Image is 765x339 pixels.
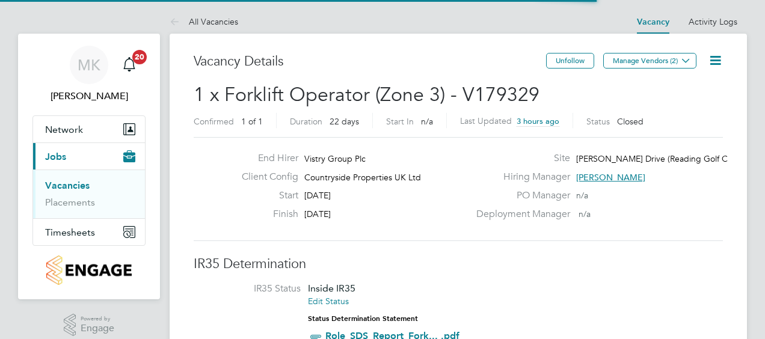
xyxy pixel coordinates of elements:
span: [PERSON_NAME] [576,172,645,183]
span: n/a [421,116,433,127]
span: [DATE] [304,209,331,219]
span: 22 days [330,116,359,127]
a: Edit Status [308,296,349,307]
a: Powered byEngage [64,314,115,337]
span: [DATE] [304,190,331,201]
label: Confirmed [194,116,234,127]
span: 3 hours ago [517,116,559,126]
button: Jobs [33,143,145,169]
div: Jobs [33,169,145,218]
nav: Main navigation [18,34,160,299]
span: [PERSON_NAME] Drive (Reading Golf Cl… [576,153,738,164]
button: Timesheets [33,219,145,245]
a: MK[PERSON_NAME] [32,46,146,103]
button: Unfollow [546,53,594,69]
span: Closed [617,116,644,127]
label: Duration [290,116,322,127]
label: IR35 Status [206,282,301,295]
label: Start [232,189,298,202]
label: Status [586,116,610,127]
label: Site [469,152,570,165]
span: Vistry Group Plc [304,153,366,164]
label: Last Updated [460,115,512,126]
img: countryside-properties-logo-retina.png [46,255,131,285]
span: Network [45,124,83,135]
span: Mike Kord [32,89,146,103]
label: Deployment Manager [469,208,570,221]
span: Powered by [81,314,114,324]
a: Vacancy [637,17,669,27]
span: Countryside Properties UK Ltd [304,172,421,183]
a: All Vacancies [170,16,238,27]
a: Go to home page [32,255,146,285]
span: Jobs [45,151,66,162]
span: Inside IR35 [308,282,355,294]
a: Vacancies [45,180,90,191]
a: Placements [45,197,95,208]
strong: Status Determination Statement [308,314,418,323]
span: Engage [81,323,114,334]
span: n/a [579,209,591,219]
label: PO Manager [469,189,570,202]
label: Client Config [232,171,298,183]
a: 20 [117,46,141,84]
label: Finish [232,208,298,221]
span: 1 x Forklift Operator (Zone 3) - V179329 [194,83,539,106]
label: End Hirer [232,152,298,165]
button: Network [33,116,145,142]
a: Activity Logs [689,16,737,27]
label: Hiring Manager [469,171,570,183]
h3: IR35 Determination [194,255,723,273]
span: 1 of 1 [241,116,263,127]
label: Start In [386,116,414,127]
span: n/a [576,190,588,201]
span: MK [78,57,100,73]
span: Timesheets [45,227,95,238]
h3: Vacancy Details [194,53,546,70]
span: 20 [132,50,147,64]
button: Manage Vendors (2) [603,53,696,69]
